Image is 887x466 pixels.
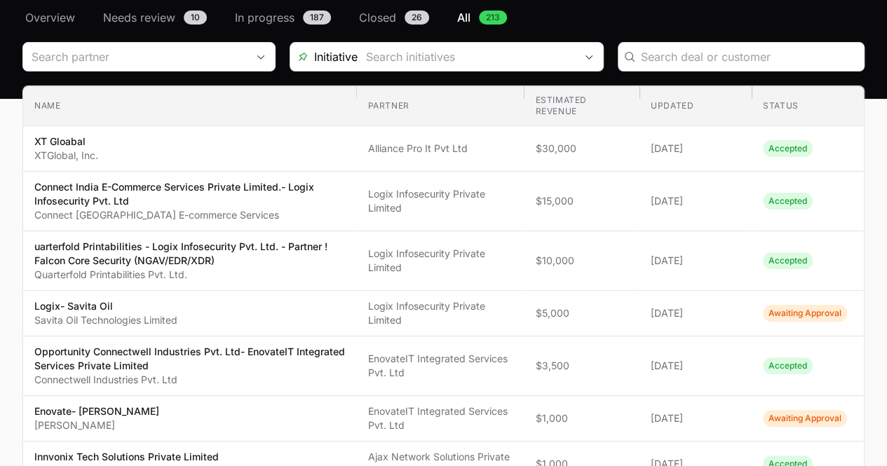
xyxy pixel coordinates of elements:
[103,9,175,26] span: Needs review
[359,9,396,26] span: Closed
[34,240,345,268] p: uarterfold Printabilities - Logix Infosecurity Pvt. Ltd. - Partner ! Falcon Core Security (NGAV/E...
[34,404,159,418] p: Enovate- [PERSON_NAME]
[367,352,513,380] span: EnovateIT Integrated Services Pvt. Ltd
[535,306,628,320] span: $5,000
[100,9,210,26] a: Needs review10
[34,418,159,432] p: [PERSON_NAME]
[524,86,639,126] th: Estimated revenue
[575,43,603,71] div: Open
[535,254,628,268] span: $10,000
[356,9,432,26] a: Closed26
[405,11,429,25] span: 26
[247,43,275,71] div: Open
[34,373,345,387] p: Connectwell Industries Pvt. Ltd
[752,86,864,126] th: Status
[34,149,98,163] p: XTGlobal, Inc.
[22,9,865,26] nav: Deals navigation
[184,11,207,25] span: 10
[34,268,345,282] p: Quarterfold Printabilities Pvt. Ltd.
[34,135,98,149] p: XT Gloabal
[367,299,513,327] span: Logix Infosecurity Private Limited
[34,345,345,373] p: Opportunity Connectwell Industries Pvt. Ltd- EnovateIT Integrated Services Private Limited
[23,43,247,71] input: Search partner
[22,9,78,26] a: Overview
[454,9,510,26] a: All213
[457,9,470,26] span: All
[367,142,513,156] span: Alliance Pro It Pvt Ltd
[235,9,294,26] span: In progress
[367,247,513,275] span: Logix Infosecurity Private Limited
[535,411,628,425] span: $1,000
[651,411,740,425] span: [DATE]
[34,299,177,313] p: Logix- Savita Oil
[34,208,345,222] p: Connect [GEOGRAPHIC_DATA] E-commerce Services
[535,359,628,373] span: $3,500
[358,43,575,71] input: Search initiatives
[651,359,740,373] span: [DATE]
[23,86,356,126] th: Name
[651,194,740,208] span: [DATE]
[34,450,219,464] p: Innvonix Tech Solutions Private Limited
[651,142,740,156] span: [DATE]
[34,180,345,208] p: Connect India E-Commerce Services Private Limited.- Logix Infosecurity Pvt. Ltd
[535,142,628,156] span: $30,000
[34,313,177,327] p: Savita Oil Technologies Limited
[290,48,358,65] span: Initiative
[535,194,628,208] span: $15,000
[479,11,507,25] span: 213
[367,404,513,432] span: EnovateIT Integrated Services Pvt. Ltd
[356,86,524,126] th: Partner
[641,48,856,65] input: Search deal or customer
[639,86,752,126] th: Updated
[651,254,740,268] span: [DATE]
[25,9,75,26] span: Overview
[651,306,740,320] span: [DATE]
[232,9,334,26] a: In progress187
[303,11,331,25] span: 187
[367,187,513,215] span: Logix Infosecurity Private Limited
